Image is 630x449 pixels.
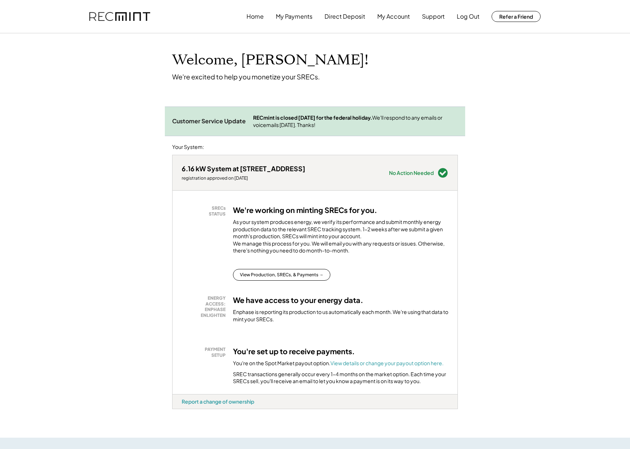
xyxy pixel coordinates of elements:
[172,52,368,69] h1: Welcome, [PERSON_NAME]!
[253,114,458,128] div: We'll respond to any emails or voicemails [DATE]. Thanks!
[377,9,410,24] button: My Account
[457,9,479,24] button: Log Out
[185,205,226,217] div: SRECs STATUS
[233,269,330,281] button: View Production, SRECs, & Payments →
[233,308,448,323] div: Enphase is reporting its production to us automatically each month. We're using that data to mint...
[185,347,226,358] div: PAYMENT SETUP
[172,143,204,151] div: Your System:
[172,117,246,125] div: Customer Service Update
[330,360,444,366] a: View details or change your payout option here.
[233,360,444,367] div: You're on the Spot Market payout option.
[325,9,365,24] button: Direct Deposit
[276,9,312,24] button: My Payments
[389,170,434,175] div: No Action Needed
[182,398,254,405] div: Report a change of ownership
[253,114,372,121] strong: RECmint is closed [DATE] for the federal holiday.
[172,72,320,81] div: We're excited to help you monetize your SRECs.
[182,164,305,173] div: 6.16 kW System at [STREET_ADDRESS]
[233,295,363,305] h3: We have access to your energy data.
[182,175,305,181] div: registration approved on [DATE]
[172,409,198,412] div: vzg49idk - VA Distributed
[422,9,445,24] button: Support
[492,11,541,22] button: Refer a Friend
[233,347,355,356] h3: You're set up to receive payments.
[233,205,377,215] h3: We're working on minting SRECs for you.
[89,12,150,21] img: recmint-logotype%403x.png
[185,295,226,318] div: ENERGY ACCESS: ENPHASE ENLIGHTEN
[233,218,448,258] div: As your system produces energy, we verify its performance and submit monthly energy production da...
[233,371,448,385] div: SREC transactions generally occur every 1-4 months on the market option. Each time your SRECs sel...
[247,9,264,24] button: Home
